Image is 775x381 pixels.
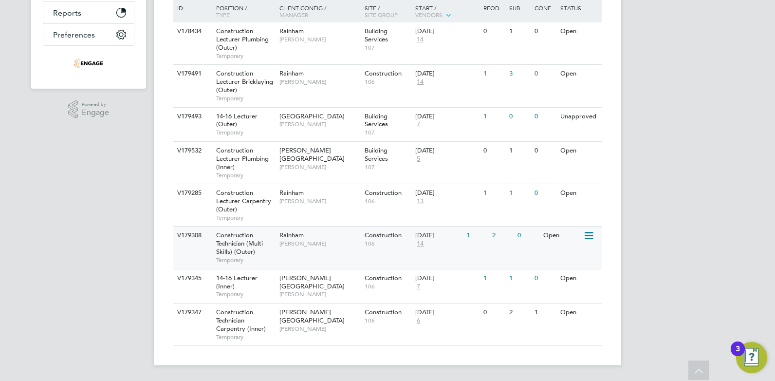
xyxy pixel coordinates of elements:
span: Temporary [216,171,275,179]
span: Construction [365,308,402,316]
span: Powered by [82,100,109,109]
div: [DATE] [415,147,479,155]
span: Construction [365,69,402,77]
span: [PERSON_NAME][GEOGRAPHIC_DATA] [279,274,345,290]
span: Construction [365,274,402,282]
div: 1 [481,65,506,83]
div: [DATE] [415,189,479,197]
span: Rainham [279,231,304,239]
span: 14 [415,240,425,248]
span: Building Services [365,112,388,129]
div: V179491 [175,65,209,83]
div: Open [558,65,600,83]
div: 2 [490,227,515,245]
button: Reports [43,2,134,23]
span: Temporary [216,290,275,298]
span: Manager [279,11,308,19]
span: 13 [415,197,425,206]
span: Construction Lecturer Plumbing (Outer) [216,27,269,52]
span: Vendors [415,11,443,19]
span: Construction Lecturer Plumbing (Inner) [216,146,269,171]
span: Construction Technician (Multi Skills) (Outer) [216,231,263,256]
span: Construction [365,189,402,197]
div: 1 [507,142,532,160]
a: Go to home page [43,56,134,71]
span: 106 [365,317,411,324]
span: Type [216,11,230,19]
span: Rainham [279,69,304,77]
div: V179532 [175,142,209,160]
div: 1 [507,184,532,202]
div: 0 [481,142,506,160]
div: 0 [507,108,532,126]
span: Temporary [216,256,275,264]
span: [PERSON_NAME][GEOGRAPHIC_DATA] [279,146,345,163]
span: [PERSON_NAME] [279,36,360,43]
span: Reports [53,8,81,18]
span: [PERSON_NAME] [279,78,360,86]
button: Preferences [43,24,134,45]
span: [PERSON_NAME] [279,325,360,333]
span: [PERSON_NAME][GEOGRAPHIC_DATA] [279,308,345,324]
span: 7 [415,283,422,291]
div: 2 [507,304,532,322]
span: 107 [365,129,411,136]
span: 14-16 Lecturer (Outer) [216,112,258,129]
span: 6 [415,317,422,325]
div: [DATE] [415,308,479,317]
div: 1 [507,269,532,287]
div: 0 [481,304,506,322]
div: [DATE] [415,27,479,36]
div: 0 [532,184,557,202]
a: Powered byEngage [68,100,110,119]
div: 1 [481,269,506,287]
div: V179493 [175,108,209,126]
span: 106 [365,283,411,290]
div: 0 [515,227,540,245]
div: V179345 [175,269,209,287]
div: Open [558,269,600,287]
span: 7 [415,120,422,129]
div: Open [558,304,600,322]
div: Open [558,22,600,40]
div: Open [541,227,583,245]
div: V179308 [175,227,209,245]
div: V178434 [175,22,209,40]
div: 0 [532,269,557,287]
span: Site Group [365,11,398,19]
div: Unapproved [558,108,600,126]
span: Building Services [365,27,388,43]
span: Preferences [53,30,95,39]
span: 106 [365,197,411,205]
span: 106 [365,78,411,86]
span: 5 [415,155,422,163]
span: [PERSON_NAME] [279,120,360,128]
span: Temporary [216,95,275,102]
img: omniapeople-logo-retina.png [74,56,103,71]
div: Open [558,142,600,160]
span: 107 [365,44,411,52]
div: [DATE] [415,70,479,78]
div: 1 [507,22,532,40]
div: V179285 [175,184,209,202]
div: [DATE] [415,231,461,240]
div: 1 [464,227,489,245]
div: 0 [532,22,557,40]
span: Temporary [216,333,275,341]
span: Rainham [279,27,304,35]
div: 1 [481,184,506,202]
div: 0 [532,108,557,126]
span: Temporary [216,214,275,222]
span: Building Services [365,146,388,163]
span: Construction Lecturer Carpentry (Outer) [216,189,271,213]
span: [GEOGRAPHIC_DATA] [279,112,345,120]
span: Construction [365,231,402,239]
span: [PERSON_NAME] [279,290,360,298]
span: Construction Lecturer Bricklaying (Outer) [216,69,273,94]
span: Temporary [216,52,275,60]
div: 3 [507,65,532,83]
button: Open Resource Center, 3 new notifications [736,342,767,373]
span: 106 [365,240,411,248]
span: Construction Technician Carpentry (Inner) [216,308,266,333]
span: Temporary [216,129,275,136]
